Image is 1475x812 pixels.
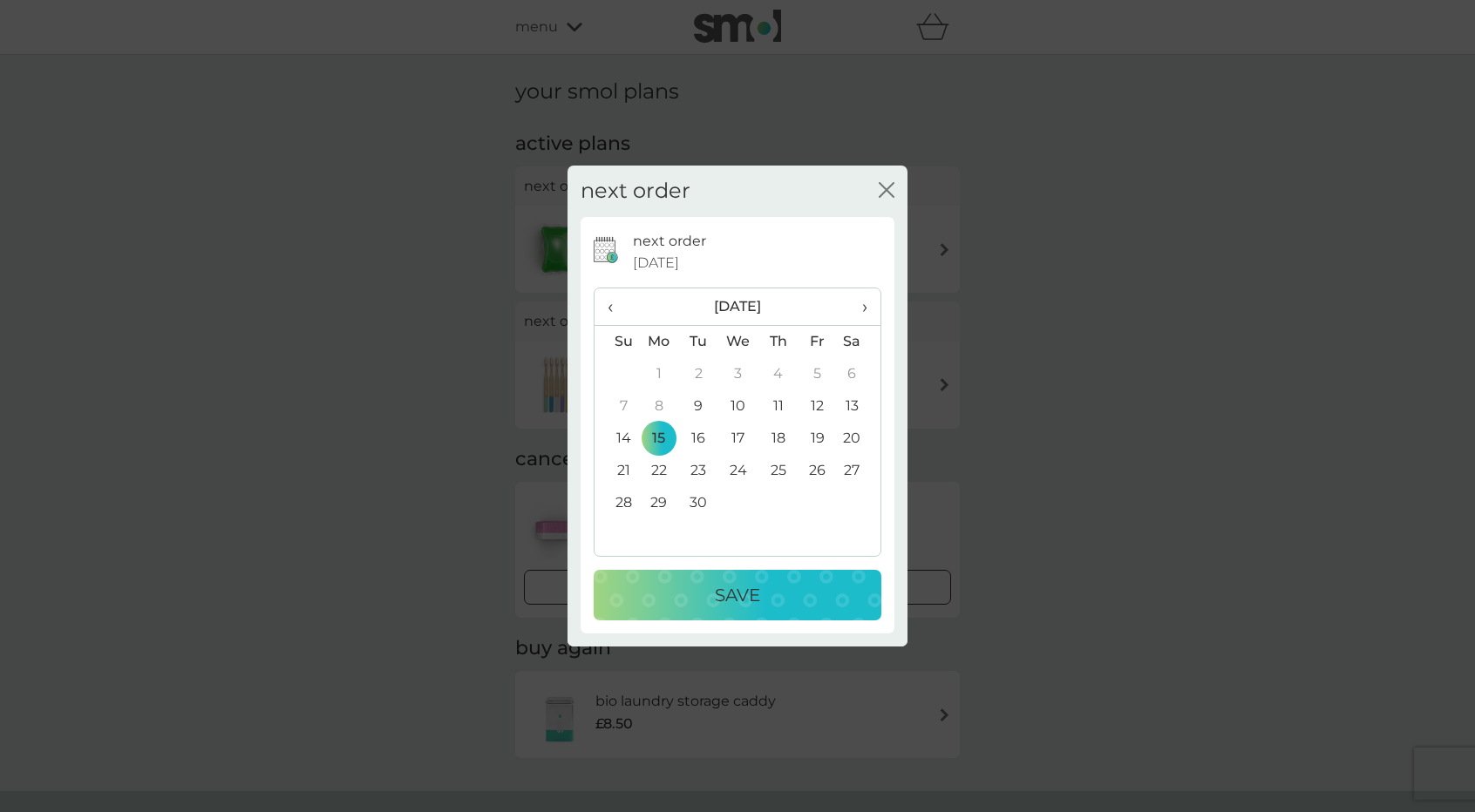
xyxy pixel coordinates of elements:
th: Fr [798,325,837,358]
th: Tu [679,325,718,358]
th: [DATE] [639,288,837,326]
td: 20 [837,423,880,455]
th: Su [595,325,639,358]
td: 15 [639,423,679,455]
span: [DATE] [633,252,679,274]
span: › [850,288,867,325]
span: ‹ [608,288,626,325]
th: Mo [639,325,679,358]
td: 9 [679,390,718,423]
td: 13 [837,390,880,423]
th: We [718,325,758,358]
td: 17 [718,423,758,455]
td: 8 [639,390,679,423]
td: 21 [595,455,639,487]
td: 10 [718,390,758,423]
td: 22 [639,455,679,487]
td: 11 [758,390,798,423]
td: 6 [837,358,880,390]
td: 12 [798,390,837,423]
td: 26 [798,455,837,487]
td: 16 [679,423,718,455]
td: 24 [718,455,758,487]
td: 4 [758,358,798,390]
p: next order [633,230,706,253]
td: 30 [679,487,718,519]
button: close [879,182,894,200]
td: 14 [595,423,639,455]
td: 2 [679,358,718,390]
td: 29 [639,487,679,519]
th: Th [758,325,798,358]
td: 1 [639,358,679,390]
button: Save [594,570,881,620]
td: 3 [718,358,758,390]
td: 27 [837,455,880,487]
td: 7 [595,390,639,423]
th: Sa [837,325,880,358]
td: 5 [798,358,837,390]
td: 23 [679,455,718,487]
td: 28 [595,487,639,519]
h2: next order [581,179,690,204]
p: Save [715,581,760,609]
td: 18 [758,423,798,455]
td: 19 [798,423,837,455]
td: 25 [758,455,798,487]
